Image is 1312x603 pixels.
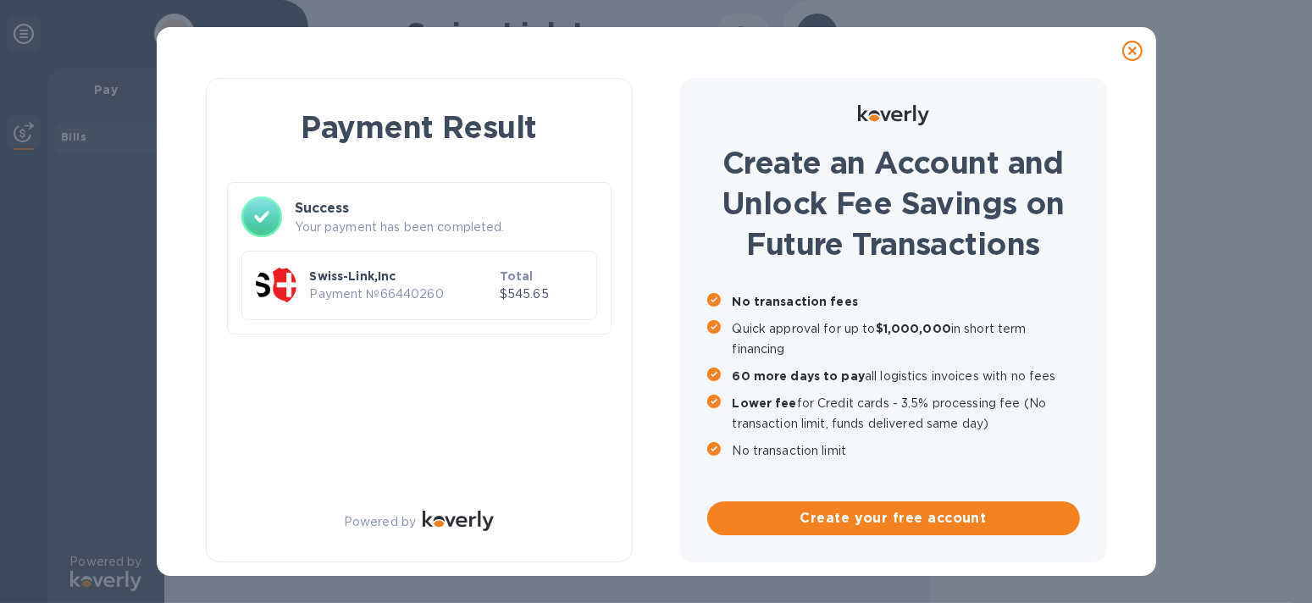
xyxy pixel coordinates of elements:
[876,322,951,335] b: $1,000,000
[733,440,1080,461] p: No transaction limit
[733,393,1080,434] p: for Credit cards - 3.5% processing fee (No transaction limit, funds delivered same day)
[707,501,1080,535] button: Create your free account
[296,198,597,219] h3: Success
[733,318,1080,359] p: Quick approval for up to in short term financing
[296,219,597,236] p: Your payment has been completed.
[733,295,859,308] b: No transaction fees
[500,269,534,283] b: Total
[310,268,493,285] p: Swiss-Link,Inc
[721,508,1066,528] span: Create your free account
[707,142,1080,264] h1: Create an Account and Unlock Fee Savings on Future Transactions
[423,511,494,531] img: Logo
[500,285,583,303] p: $545.65
[733,396,797,410] b: Lower fee
[344,513,416,531] p: Powered by
[733,369,866,383] b: 60 more days to pay
[310,285,493,303] p: Payment № 66440260
[234,106,605,148] h1: Payment Result
[733,366,1080,386] p: all logistics invoices with no fees
[858,105,929,125] img: Logo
